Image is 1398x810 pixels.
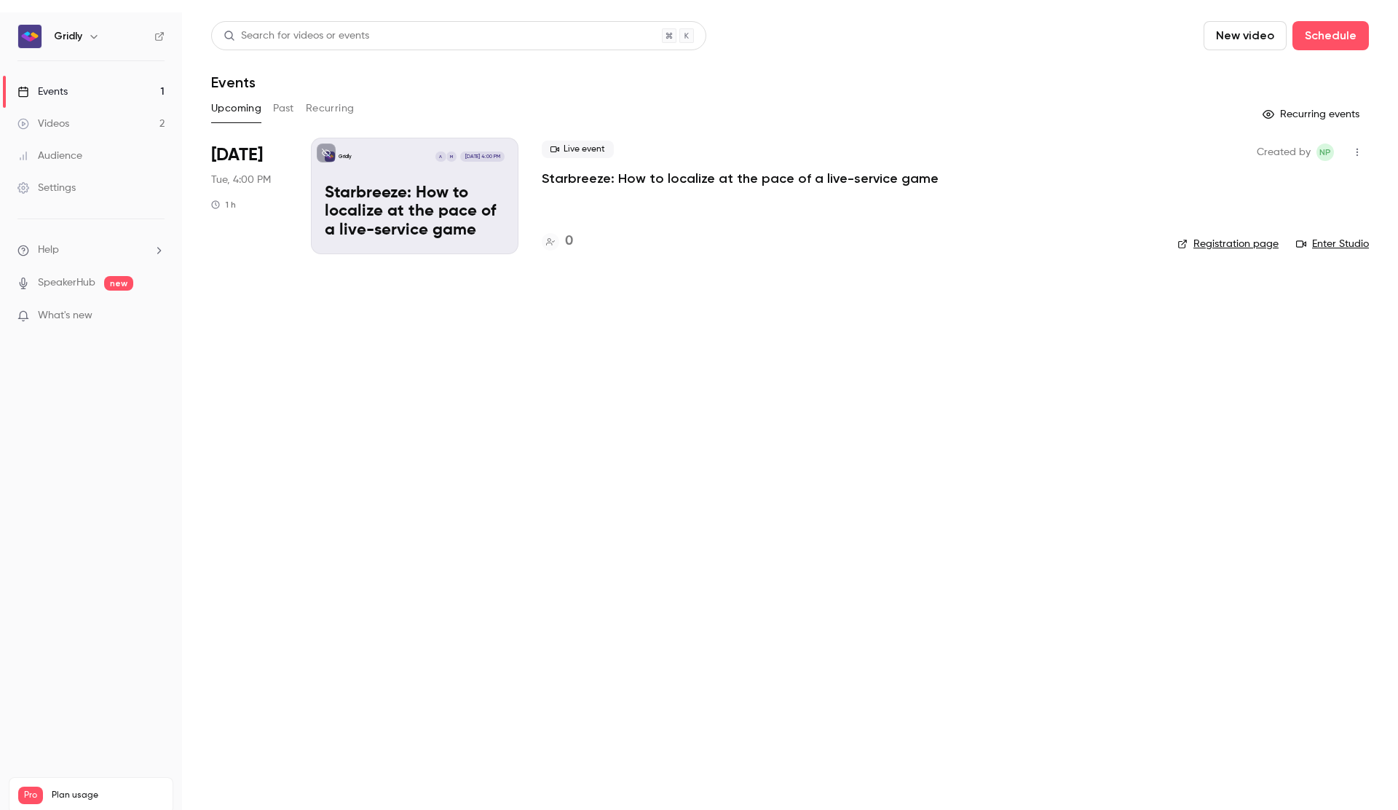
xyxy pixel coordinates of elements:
[542,141,614,158] span: Live event
[38,308,92,323] span: What's new
[211,143,263,167] span: [DATE]
[435,151,446,162] div: A
[542,170,939,187] a: Starbreeze: How to localize at the pace of a live-service game
[306,97,355,120] button: Recurring
[1296,237,1369,251] a: Enter Studio
[1319,143,1331,161] span: NP
[325,184,505,240] p: Starbreeze: How to localize at the pace of a live-service game
[39,84,51,96] img: tab_domain_overview_orange.svg
[17,243,165,258] li: help-dropdown-opener
[311,138,518,254] a: Starbreeze: How to localize at the pace of a live-service gameGridlyMA[DATE] 4:00 PMStarbreeze: H...
[41,23,71,35] div: v 4.0.25
[224,28,369,44] div: Search for videos or events
[1257,143,1311,161] span: Created by
[339,153,352,160] p: Gridly
[211,74,256,91] h1: Events
[17,181,76,195] div: Settings
[52,790,164,801] span: Plan usage
[17,149,82,163] div: Audience
[161,86,245,95] div: Keywords by Traffic
[17,84,68,99] div: Events
[211,97,261,120] button: Upcoming
[1177,237,1279,251] a: Registration page
[211,199,236,211] div: 1 h
[446,151,457,162] div: M
[211,173,271,187] span: Tue, 4:00 PM
[38,38,160,50] div: Domain: [DOMAIN_NAME]
[273,97,294,120] button: Past
[104,276,133,291] span: new
[1292,21,1369,50] button: Schedule
[565,232,573,251] h4: 0
[18,787,43,804] span: Pro
[18,25,42,48] img: Gridly
[460,152,504,162] span: [DATE] 4:00 PM
[1256,103,1369,126] button: Recurring events
[1316,143,1334,161] span: Ngan Phan
[145,84,157,96] img: tab_keywords_by_traffic_grey.svg
[1204,21,1287,50] button: New video
[17,117,69,131] div: Videos
[38,275,95,291] a: SpeakerHub
[211,138,288,254] div: Sep 16 Tue, 4:00 PM (Europe/Stockholm)
[542,232,573,251] a: 0
[23,38,35,50] img: website_grey.svg
[54,29,82,44] h6: Gridly
[23,23,35,35] img: logo_orange.svg
[38,243,59,258] span: Help
[55,86,130,95] div: Domain Overview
